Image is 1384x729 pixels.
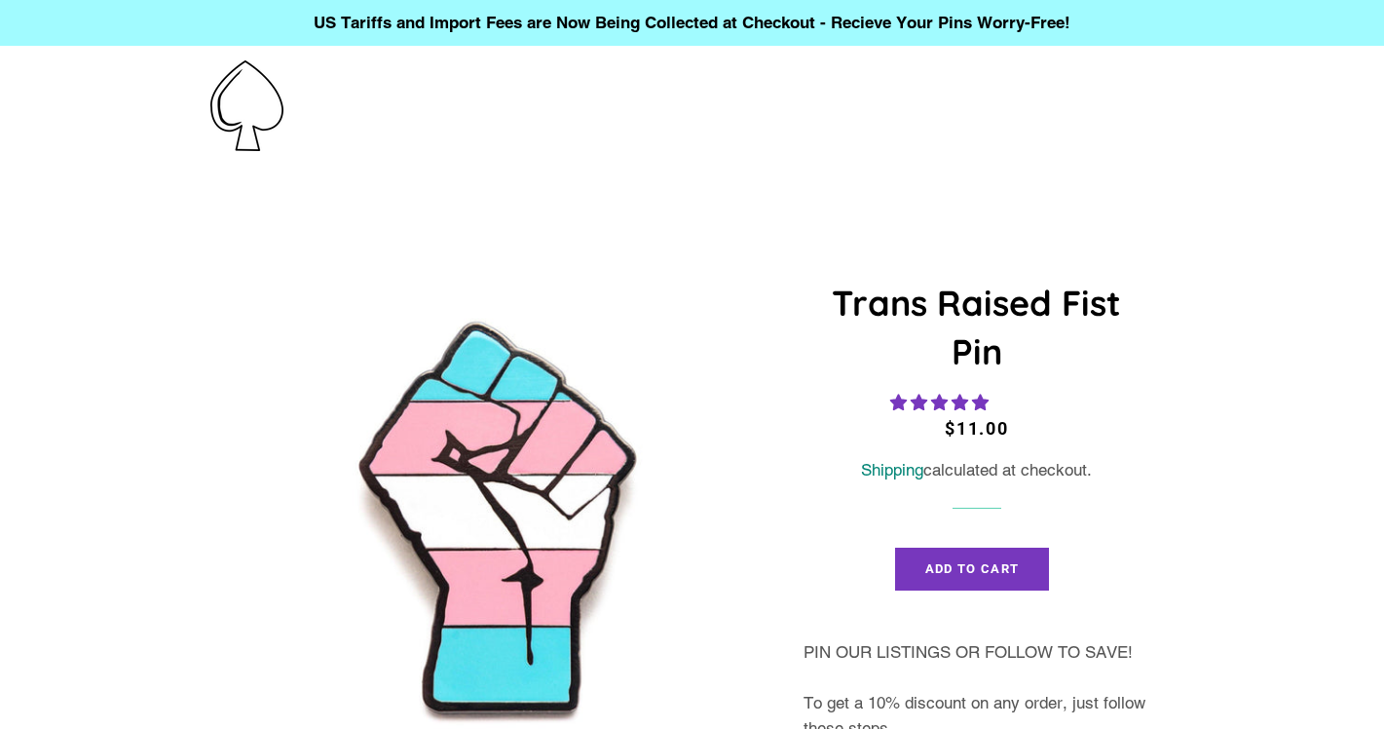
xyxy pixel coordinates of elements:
div: calculated at checkout. [804,457,1149,483]
a: Shipping [861,460,923,480]
button: Add to Cart [895,548,1049,591]
span: 5.00 stars [890,393,993,412]
span: Add to Cart [925,561,1019,576]
p: PIN OUR LISTINGS OR FOLLOW TO SAVE! [804,639,1149,666]
span: $11.00 [945,418,1009,439]
h1: Trans Raised Fist Pin [804,279,1149,377]
img: Pin-Ace [210,60,283,151]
